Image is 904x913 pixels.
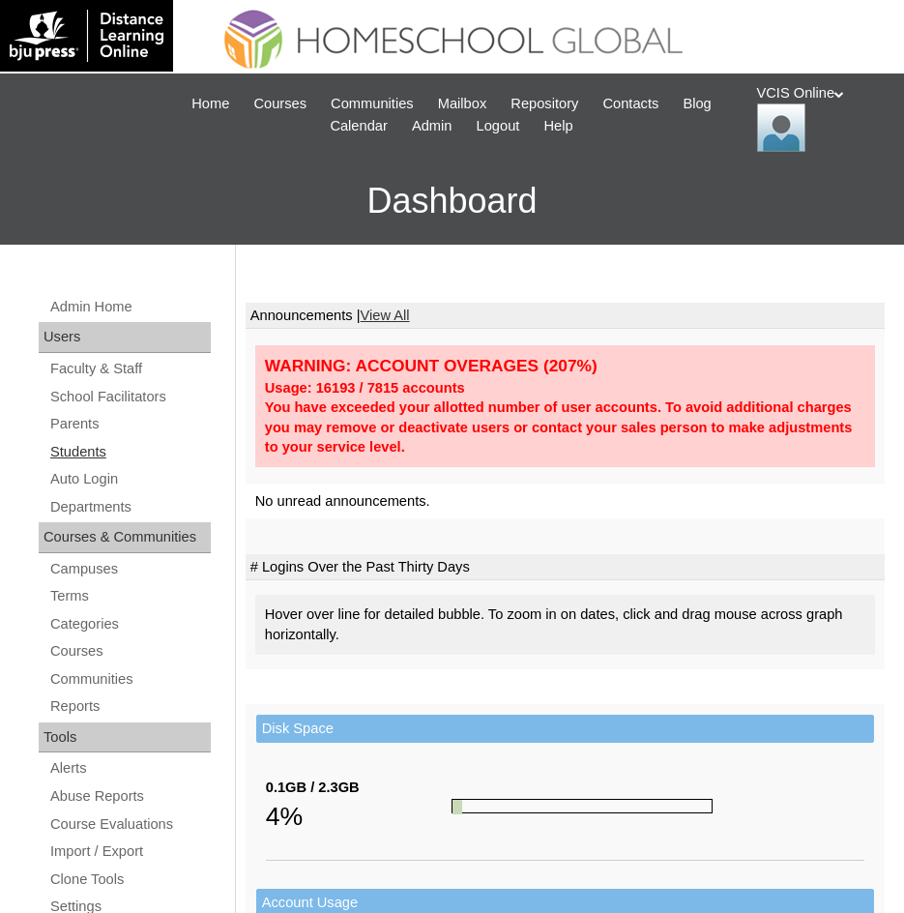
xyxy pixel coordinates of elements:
div: Users [39,322,211,353]
a: Auto Login [48,467,211,491]
div: You have exceeded your allotted number of user accounts. To avoid additional charges you may remo... [265,398,865,457]
td: # Logins Over the Past Thirty Days [246,554,885,581]
a: Blog [673,93,720,115]
a: Admin Home [48,295,211,319]
a: Import / Export [48,839,211,864]
a: Help [534,115,582,137]
div: 4% [266,797,452,836]
span: Logout [477,115,520,137]
a: Alerts [48,756,211,780]
div: 0.1GB / 2.3GB [266,778,452,798]
td: Disk Space [256,715,874,743]
div: Hover over line for detailed bubble. To zoom in on dates, click and drag mouse across graph horiz... [255,595,875,654]
span: Contacts [602,93,658,115]
a: Departments [48,495,211,519]
a: Communities [321,93,423,115]
a: Students [48,440,211,464]
a: Faculty & Staff [48,357,211,381]
td: No unread announcements. [246,484,885,519]
div: VCIS Online [757,83,886,152]
a: Abuse Reports [48,784,211,809]
div: Courses & Communities [39,522,211,553]
a: Campuses [48,557,211,581]
a: Contacts [593,93,668,115]
a: Calendar [320,115,396,137]
a: Courses [48,639,211,663]
span: Mailbox [438,93,487,115]
a: Logout [467,115,530,137]
td: Announcements | [246,303,885,330]
div: Tools [39,722,211,753]
a: Parents [48,412,211,436]
a: Communities [48,667,211,692]
a: Repository [501,93,588,115]
span: Blog [683,93,711,115]
a: Mailbox [428,93,497,115]
img: VCIS Online Admin [757,103,805,152]
a: Course Evaluations [48,812,211,837]
a: Admin [402,115,462,137]
span: Courses [253,93,306,115]
span: Communities [331,93,414,115]
a: Courses [244,93,316,115]
a: Reports [48,694,211,719]
span: Calendar [330,115,387,137]
img: logo-white.png [10,10,163,62]
a: Home [182,93,239,115]
a: Terms [48,584,211,608]
strong: Usage: 16193 / 7815 accounts [265,380,465,396]
a: View All [361,308,410,323]
a: Clone Tools [48,868,211,892]
div: WARNING: ACCOUNT OVERAGES (207%) [265,355,865,377]
span: Help [543,115,572,137]
h3: Dashboard [10,158,894,245]
a: Categories [48,612,211,636]
a: School Facilitators [48,385,211,409]
span: Repository [510,93,578,115]
span: Admin [412,115,452,137]
span: Home [191,93,229,115]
